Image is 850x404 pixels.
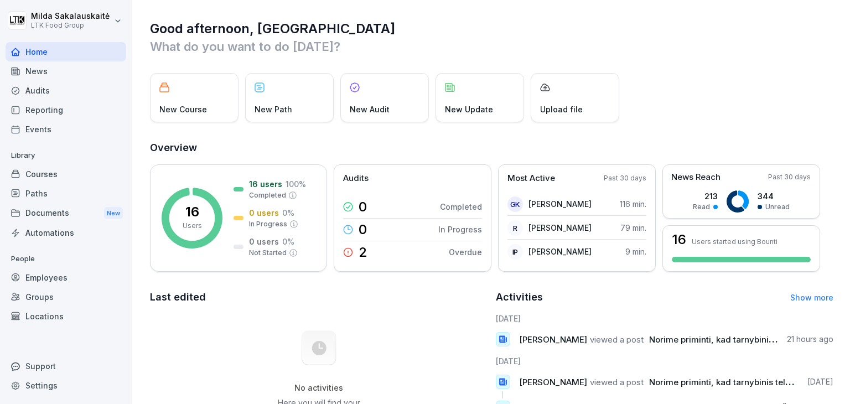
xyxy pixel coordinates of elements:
a: Employees [6,268,126,287]
a: Groups [6,287,126,307]
p: New Audit [350,103,390,115]
p: 0 [359,200,367,214]
p: 9 min. [625,246,646,257]
a: Courses [6,164,126,184]
p: Read [693,202,710,212]
a: Events [6,120,126,139]
p: Users started using Bounti [692,237,778,246]
p: Past 30 days [604,173,646,183]
p: Overdue [449,246,482,258]
h2: Activities [496,289,543,305]
a: Show more [790,293,833,302]
h3: 16 [672,233,686,246]
p: New Update [445,103,493,115]
p: Completed [249,190,286,200]
div: Support [6,356,126,376]
h5: No activities [263,383,375,393]
p: What do you want to do [DATE]? [150,38,833,55]
p: 0 % [282,207,294,219]
p: [PERSON_NAME] [528,198,592,210]
div: New [104,207,123,220]
p: [PERSON_NAME] [528,222,592,234]
a: Paths [6,184,126,203]
a: Audits [6,81,126,100]
p: Upload file [540,103,583,115]
p: In Progress [249,219,287,229]
div: Documents [6,203,126,224]
p: 0 [359,223,367,236]
p: LTK Food Group [31,22,110,29]
div: R [507,220,523,236]
a: Home [6,42,126,61]
h2: Last edited [150,289,488,305]
a: Locations [6,307,126,326]
span: [PERSON_NAME] [519,334,587,345]
p: People [6,250,126,268]
span: viewed a post [590,334,644,345]
p: Completed [440,201,482,213]
p: 116 min. [620,198,646,210]
span: viewed a post [590,377,644,387]
p: [PERSON_NAME] [528,246,592,257]
h6: [DATE] [496,313,834,324]
p: 0 % [282,236,294,247]
p: Not Started [249,248,287,258]
h2: Overview [150,140,833,156]
h6: [DATE] [496,355,834,367]
p: New Course [159,103,207,115]
p: Unread [765,202,790,212]
span: [PERSON_NAME] [519,377,587,387]
p: Most Active [507,172,555,185]
p: New Path [255,103,292,115]
div: GK [507,196,523,212]
p: 79 min. [620,222,646,234]
p: 0 users [249,207,279,219]
p: 2 [359,246,367,259]
a: Reporting [6,100,126,120]
p: 213 [693,190,718,202]
p: 16 [185,205,199,219]
a: DocumentsNew [6,203,126,224]
p: [DATE] [807,376,833,387]
p: 0 users [249,236,279,247]
p: Milda Sakalauskaitė [31,12,110,21]
p: 16 users [249,178,282,190]
p: Audits [343,172,369,185]
p: 344 [758,190,790,202]
h1: Good afternoon, [GEOGRAPHIC_DATA] [150,20,833,38]
p: Users [183,221,202,231]
p: Past 30 days [768,172,811,182]
div: IP [507,244,523,260]
p: 100 % [286,178,306,190]
a: Settings [6,376,126,395]
p: Library [6,147,126,164]
a: Automations [6,223,126,242]
p: News Reach [671,171,721,184]
a: News [6,61,126,81]
p: In Progress [438,224,482,235]
p: 21 hours ago [787,334,833,345]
